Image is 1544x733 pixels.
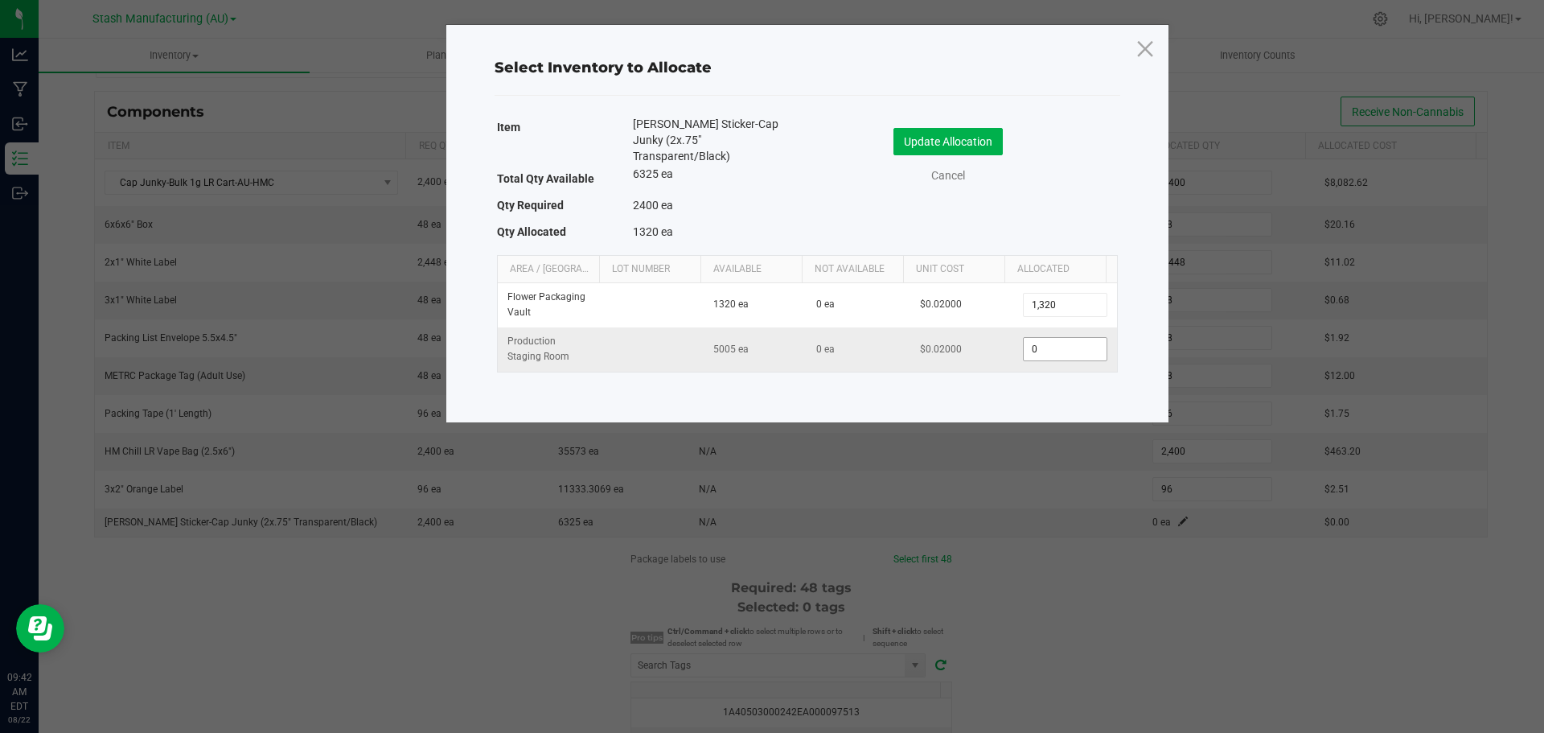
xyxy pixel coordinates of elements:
label: Item [497,116,520,138]
th: Not Available [802,256,903,283]
span: 0 ea [816,344,835,355]
th: Allocated [1004,256,1106,283]
label: Qty Allocated [497,220,566,243]
a: Cancel [916,167,980,184]
label: Qty Required [497,194,564,216]
span: 1320 ea [633,225,673,238]
span: 6325 ea [633,167,673,180]
th: Lot Number [599,256,700,283]
span: $0.02000 [920,344,962,355]
th: Available [700,256,802,283]
span: $0.02000 [920,299,962,310]
button: Update Allocation [893,128,1003,155]
span: 1320 ea [713,299,749,310]
span: 0 ea [816,299,835,310]
span: Flower Packaging Vault [507,291,585,318]
label: Total Qty Available [497,167,594,190]
th: Unit Cost [903,256,1004,283]
th: Area / [GEOGRAPHIC_DATA] [498,256,599,283]
iframe: Resource center [16,604,64,653]
span: [PERSON_NAME] Sticker-Cap Junky (2x.75" Transparent/Black) [633,116,782,164]
span: 2400 ea [633,199,673,212]
span: Select Inventory to Allocate [495,59,712,76]
span: 5005 ea [713,344,749,355]
span: Production Staging Room [507,336,569,362]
